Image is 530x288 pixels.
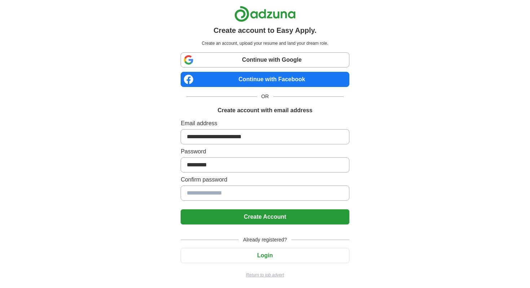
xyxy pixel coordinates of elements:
a: Login [181,252,349,258]
label: Confirm password [181,175,349,184]
p: Create an account, upload your resume and land your dream role. [182,40,348,47]
h1: Create account with email address [217,106,312,115]
img: Adzuna logo [234,6,296,22]
button: Login [181,248,349,263]
h1: Create account to Easy Apply. [213,25,317,36]
button: Create Account [181,209,349,224]
span: Already registered? [239,236,291,244]
span: OR [257,93,273,100]
label: Email address [181,119,349,128]
a: Continue with Facebook [181,72,349,87]
label: Password [181,147,349,156]
a: Continue with Google [181,52,349,67]
a: Return to job advert [181,272,349,278]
